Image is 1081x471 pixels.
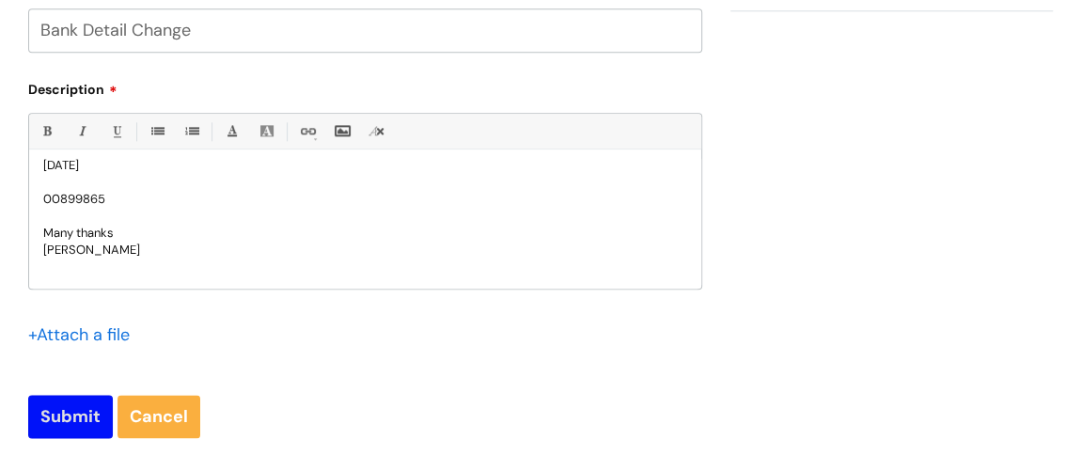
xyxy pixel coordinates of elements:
div: Attach a file [28,320,141,350]
label: Description [28,75,702,98]
p: [PERSON_NAME] [43,242,687,259]
a: Insert Image... [330,119,353,143]
a: Link [295,119,319,143]
a: Font Color [220,119,243,143]
a: Back Color [255,119,278,143]
p: Many thanks [43,225,687,242]
a: Italic (Ctrl-I) [70,119,93,143]
a: Underline(Ctrl-U) [104,119,128,143]
p: 00899865 [43,191,687,208]
input: Submit [28,395,113,438]
a: Cancel [117,395,200,438]
p: [DATE] [43,157,687,174]
a: Bold (Ctrl-B) [35,119,58,143]
a: 1. Ordered List (Ctrl-Shift-8) [180,119,203,143]
a: • Unordered List (Ctrl-Shift-7) [145,119,168,143]
a: Remove formatting (Ctrl-\) [365,119,388,143]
